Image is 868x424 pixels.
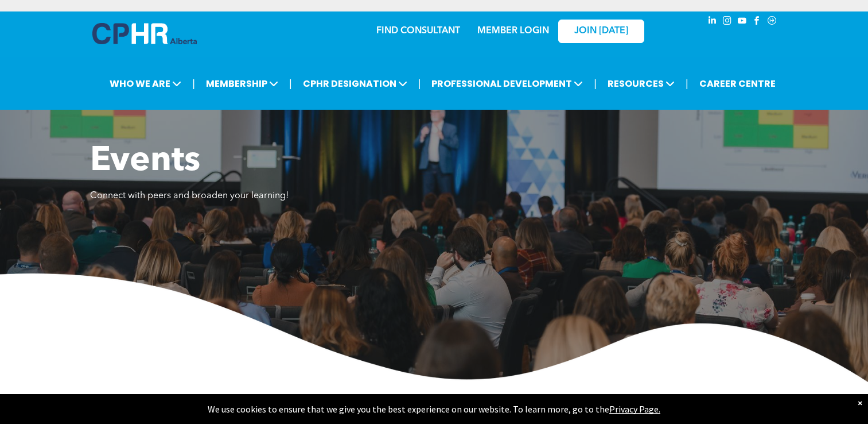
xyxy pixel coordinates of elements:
a: instagram [721,14,734,30]
a: MEMBER LOGIN [477,26,549,36]
span: JOIN [DATE] [574,26,628,37]
li: | [192,72,195,95]
li: | [686,72,688,95]
span: Events [90,144,200,179]
li: | [594,72,597,95]
li: | [418,72,421,95]
a: CAREER CENTRE [696,73,779,94]
span: PROFESSIONAL DEVELOPMENT [428,73,586,94]
img: A blue and white logo for cp alberta [92,23,197,44]
span: Connect with peers and broaden your learning! [90,191,289,201]
span: WHO WE ARE [106,73,185,94]
a: Privacy Page. [609,403,660,415]
a: Social network [766,14,779,30]
li: | [289,72,292,95]
span: CPHR DESIGNATION [299,73,411,94]
a: linkedin [706,14,719,30]
div: Dismiss notification [858,397,862,408]
a: facebook [751,14,764,30]
span: MEMBERSHIP [203,73,282,94]
span: RESOURCES [604,73,678,94]
a: JOIN [DATE] [558,20,644,43]
a: FIND CONSULTANT [376,26,460,36]
a: youtube [736,14,749,30]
